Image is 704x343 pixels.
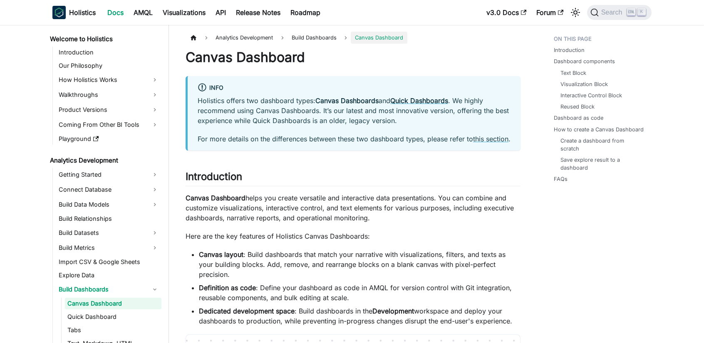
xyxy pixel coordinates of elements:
a: Save explore result to a dashboard [560,156,643,172]
a: Getting Started [56,168,161,181]
a: Welcome to Holistics [47,33,161,45]
b: Holistics [69,7,96,17]
img: Holistics [52,6,66,19]
li: : Define your dashboard as code in AMQL for version control with Git integration, reusable compon... [199,283,521,303]
nav: Breadcrumbs [186,32,521,44]
a: Home page [186,32,201,44]
span: Analytics Development [211,32,277,44]
a: Playground [56,133,161,145]
p: For more details on the differences between these two dashboard types, please refer to . [198,134,511,144]
a: Text Block [560,69,586,77]
a: How to create a Canvas Dashboard [554,126,644,133]
a: Quick Dashboards [390,96,448,105]
a: Quick Dashboard [65,311,161,323]
a: Build Metrics [56,241,161,254]
a: Build Datasets [56,226,161,239]
h1: Canvas Dashboard [186,49,521,66]
a: How Holistics Works [56,73,161,86]
a: Dashboard components [554,57,615,65]
span: Search [599,9,627,16]
a: Roadmap [285,6,325,19]
button: Search (Ctrl+K) [587,5,652,20]
a: Analytics Development [47,155,161,166]
span: Canvas Dashboard [351,32,407,44]
div: info [198,83,511,94]
a: AMQL [129,6,158,19]
a: this section [473,135,508,143]
a: v3.0 Docs [481,6,531,19]
span: Build Dashboards [288,32,341,44]
p: Holistics offers two dashboard types: and . We highly recommend using Canvas Dashboards. It’s our... [198,96,511,126]
a: Build Dashboards [56,283,161,296]
a: Introduction [554,46,585,54]
h2: Introduction [186,170,521,186]
p: helps you create versatile and interactive data presentations. You can combine and customize visu... [186,193,521,223]
a: Build Data Models [56,198,161,211]
a: Visualization Block [560,80,608,88]
a: Introduction [56,47,161,58]
a: Canvas Dashboard [65,298,161,309]
a: Docs [102,6,129,19]
strong: Canvas layout [199,250,243,259]
a: Coming From Other BI Tools [56,118,161,131]
strong: Dedicated development space [199,307,295,315]
a: Visualizations [158,6,211,19]
li: : Build dashboards that match your narrative with visualizations, filters, and texts as your buil... [199,249,521,279]
strong: Development [372,307,414,315]
strong: Canvas Dashboard [186,194,245,202]
button: Switch between dark and light mode (currently light mode) [569,6,582,19]
a: Dashboard as code [554,114,603,122]
a: Build Relationships [56,213,161,225]
a: Interactive Control Block [560,91,622,99]
a: FAQs [554,175,568,183]
a: Our Philosophy [56,60,161,72]
kbd: K [637,8,646,16]
a: Import CSV & Google Sheets [56,256,161,268]
a: Release Notes [231,6,285,19]
a: Connect Database [56,183,161,196]
a: Walkthroughs [56,88,161,101]
a: Forum [531,6,568,19]
strong: Definition as code [199,284,256,292]
a: Tabs [65,324,161,336]
a: Reused Block [560,103,595,111]
a: Create a dashboard from scratch [560,137,643,153]
li: : Build dashboards in the workspace and deploy your dashboards to production, while preventing in... [199,306,521,326]
strong: Canvas Dashboards [315,96,379,105]
nav: Docs sidebar [44,25,169,343]
a: HolisticsHolistics [52,6,96,19]
a: Explore Data [56,269,161,281]
a: API [211,6,231,19]
a: Product Versions [56,103,161,116]
p: Here are the key features of Holistics Canvas Dashboards: [186,231,521,241]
